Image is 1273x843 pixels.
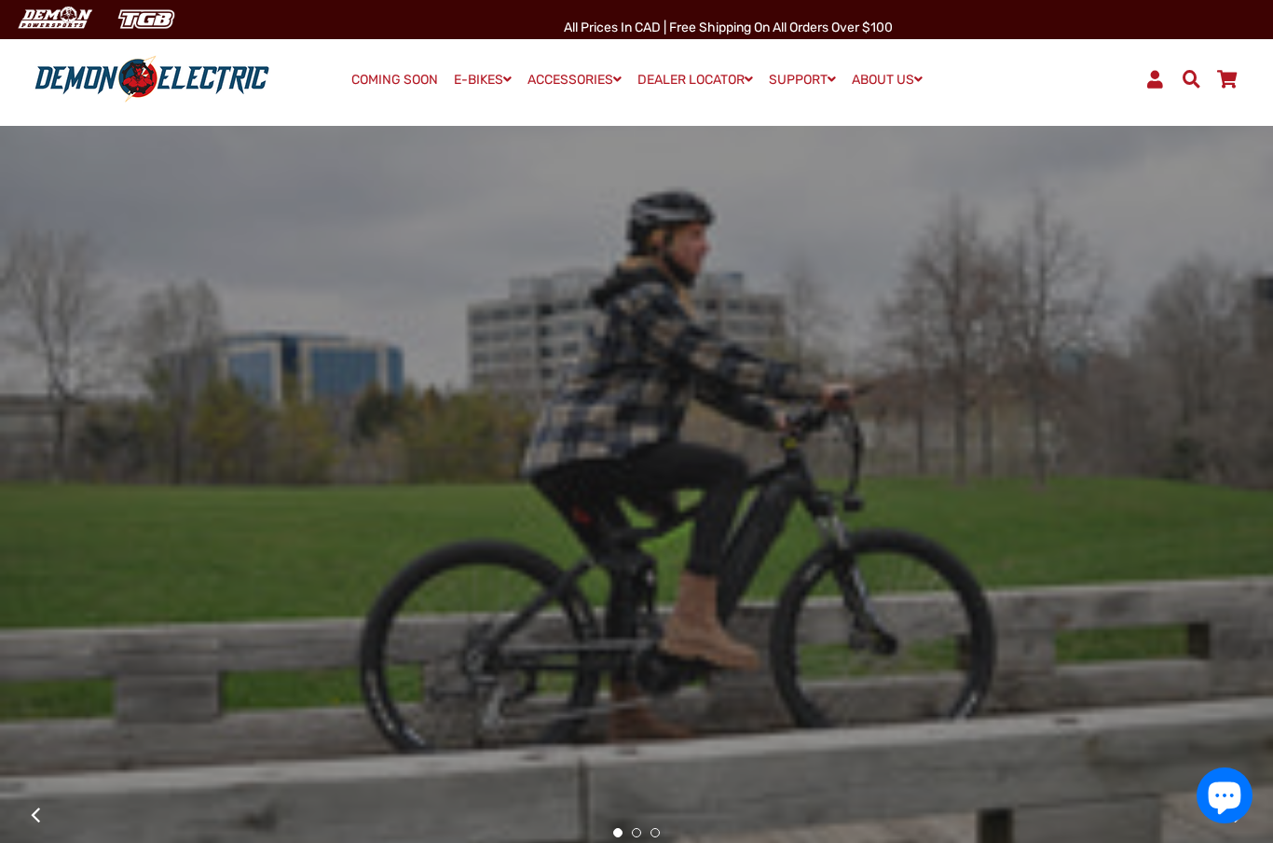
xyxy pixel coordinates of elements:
[345,67,445,93] a: COMING SOON
[108,4,185,35] img: TGB Canada
[447,66,518,93] a: E-BIKES
[28,55,276,104] img: Demon Electric logo
[521,66,628,93] a: ACCESSORIES
[613,828,623,837] button: 1 of 3
[1191,767,1258,828] inbox-online-store-chat: Shopify online store chat
[564,20,893,35] span: All Prices in CAD | Free shipping on all orders over $100
[845,66,929,93] a: ABOUT US
[632,828,641,837] button: 2 of 3
[650,828,660,837] button: 3 of 3
[762,66,842,93] a: SUPPORT
[631,66,760,93] a: DEALER LOCATOR
[9,4,99,35] img: Demon Electric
